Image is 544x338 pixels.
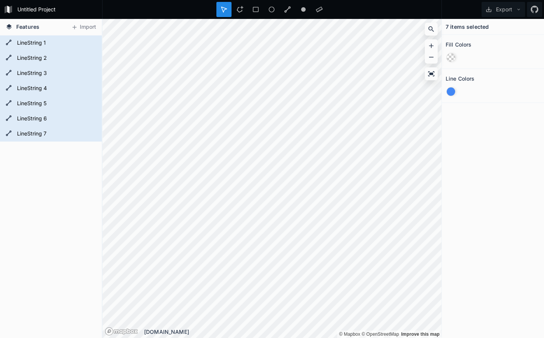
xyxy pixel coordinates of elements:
[362,332,399,337] a: OpenStreetMap
[339,332,360,337] a: Mapbox
[144,328,441,336] div: [DOMAIN_NAME]
[446,23,489,31] h4: 7 items selected
[67,21,100,33] button: Import
[105,327,138,336] a: Mapbox logo
[16,23,39,31] span: Features
[446,73,475,84] h2: Line Colors
[401,332,440,337] a: Map feedback
[482,2,525,17] button: Export
[446,39,472,50] h2: Fill Colors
